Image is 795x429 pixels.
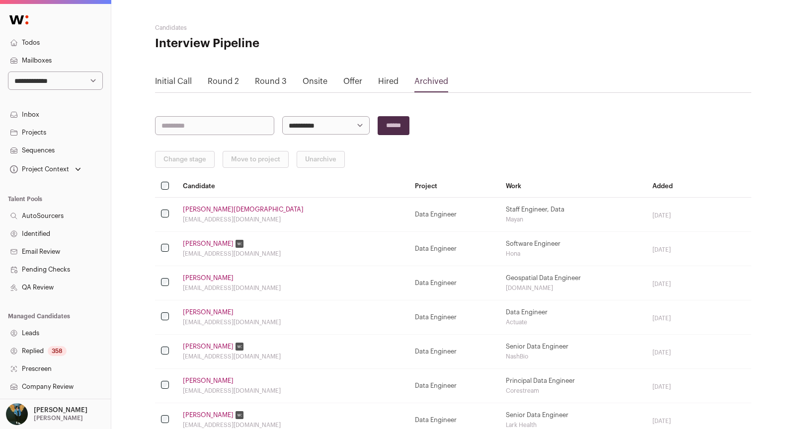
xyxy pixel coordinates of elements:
[409,368,499,403] td: Data Engineer
[506,421,640,429] div: Lark Health
[500,176,646,197] th: Work
[4,10,34,30] img: Wellfound
[378,77,398,85] a: Hired
[646,176,751,197] th: Added
[500,197,646,231] td: Staff Engineer, Data
[506,353,640,360] div: NashBio
[183,308,234,316] a: [PERSON_NAME]
[652,314,745,322] div: [DATE]
[409,300,499,334] td: Data Engineer
[506,387,640,395] div: Corestream
[506,318,640,326] div: Actuate
[183,318,403,326] div: [EMAIL_ADDRESS][DOMAIN_NAME]
[177,176,409,197] th: Candidate
[506,284,640,292] div: [DOMAIN_NAME]
[183,206,304,214] a: [PERSON_NAME][DEMOGRAPHIC_DATA]
[183,411,234,419] a: [PERSON_NAME]
[8,162,83,176] button: Open dropdown
[506,215,640,223] div: Mayan
[208,77,239,85] a: Round 2
[652,280,745,288] div: [DATE]
[500,300,646,334] td: Data Engineer
[500,266,646,300] td: Geospatial Data Engineer
[409,176,499,197] th: Project
[652,246,745,254] div: [DATE]
[409,266,499,300] td: Data Engineer
[4,403,89,425] button: Open dropdown
[34,414,83,422] p: [PERSON_NAME]
[409,197,499,231] td: Data Engineer
[183,387,403,395] div: [EMAIL_ADDRESS][DOMAIN_NAME]
[155,24,354,32] h2: Candidates
[183,377,234,385] a: [PERSON_NAME]
[652,417,745,425] div: [DATE]
[652,212,745,219] div: [DATE]
[183,284,403,292] div: [EMAIL_ADDRESS][DOMAIN_NAME]
[652,349,745,357] div: [DATE]
[652,383,745,391] div: [DATE]
[183,343,234,351] a: [PERSON_NAME]
[414,77,448,85] a: Archived
[183,250,403,258] div: [EMAIL_ADDRESS][DOMAIN_NAME]
[48,346,67,356] div: 358
[303,77,327,85] a: Onsite
[183,215,403,223] div: [EMAIL_ADDRESS][DOMAIN_NAME]
[183,421,403,429] div: [EMAIL_ADDRESS][DOMAIN_NAME]
[255,77,287,85] a: Round 3
[506,250,640,258] div: Hona
[409,334,499,368] td: Data Engineer
[183,353,403,360] div: [EMAIL_ADDRESS][DOMAIN_NAME]
[500,368,646,403] td: Principal Data Engineer
[183,240,234,248] a: [PERSON_NAME]
[343,77,362,85] a: Offer
[500,231,646,266] td: Software Engineer
[155,77,192,85] a: Initial Call
[8,165,69,173] div: Project Context
[500,334,646,368] td: Senior Data Engineer
[409,231,499,266] td: Data Engineer
[183,274,234,282] a: [PERSON_NAME]
[34,406,87,414] p: [PERSON_NAME]
[6,403,28,425] img: 12031951-medium_jpg
[155,36,354,52] h1: Interview Pipeline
